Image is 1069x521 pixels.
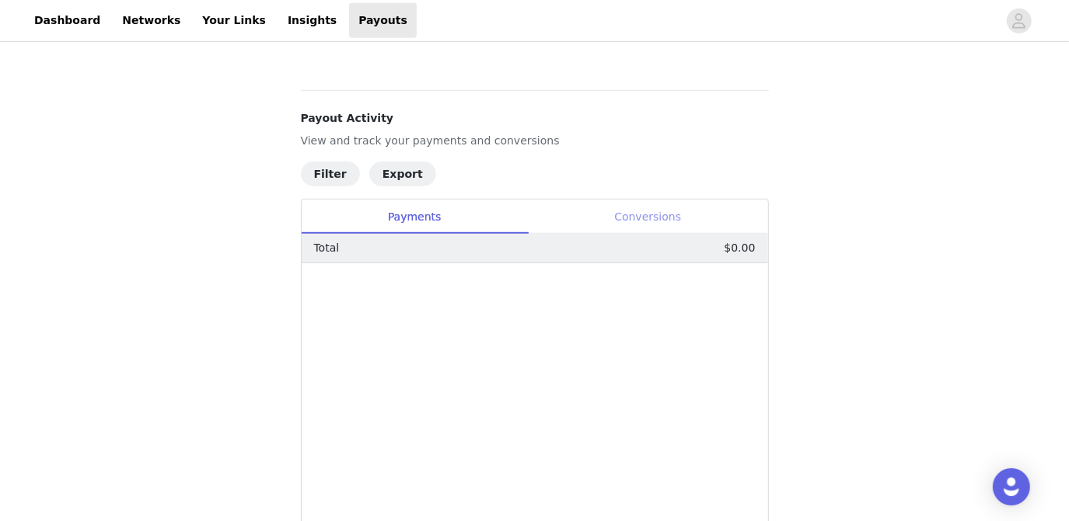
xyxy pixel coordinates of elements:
[25,3,110,38] a: Dashboard
[1011,9,1026,33] div: avatar
[993,468,1030,505] div: Open Intercom Messenger
[314,240,340,256] p: Total
[301,162,360,186] button: Filter
[113,3,190,38] a: Networks
[528,200,768,234] div: Conversions
[193,3,275,38] a: Your Links
[349,3,417,38] a: Payouts
[301,133,769,149] p: View and track your payments and conversions
[301,110,769,127] h4: Payout Activity
[302,200,528,234] div: Payments
[278,3,346,38] a: Insights
[724,240,755,256] p: $0.00
[369,162,436,186] button: Export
